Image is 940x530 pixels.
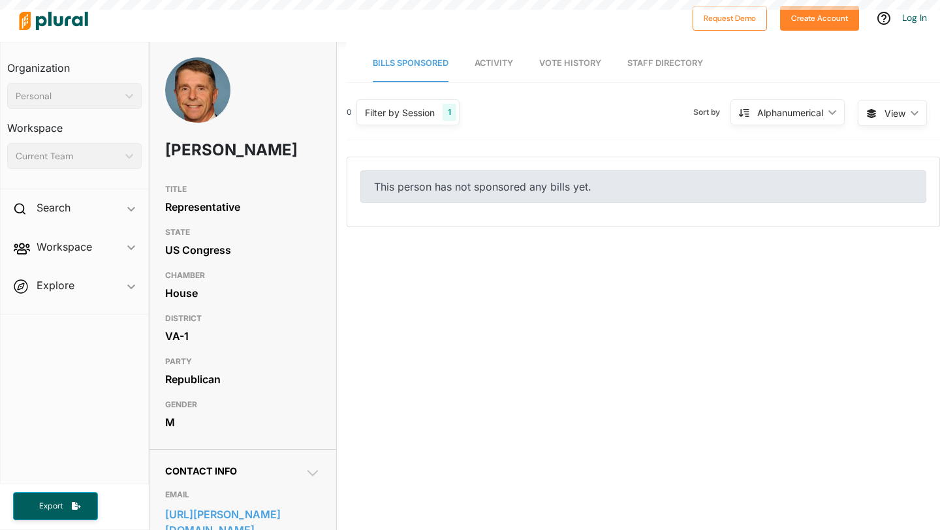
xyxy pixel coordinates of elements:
[165,487,321,503] h3: EMAIL
[627,45,703,82] a: Staff Directory
[475,58,513,68] span: Activity
[165,326,321,346] div: VA-1
[902,12,927,23] a: Log In
[165,197,321,217] div: Representative
[693,106,730,118] span: Sort by
[757,106,823,119] div: Alphanumerical
[165,57,230,137] img: Headshot of Rob Wittman
[885,106,905,120] span: View
[347,106,352,118] div: 0
[165,131,258,170] h1: [PERSON_NAME]
[780,10,859,24] a: Create Account
[13,492,98,520] button: Export
[165,268,321,283] h3: CHAMBER
[365,106,435,119] div: Filter by Session
[693,10,767,24] a: Request Demo
[7,49,142,78] h3: Organization
[165,465,237,476] span: Contact Info
[7,109,142,138] h3: Workspace
[165,397,321,413] h3: GENDER
[780,6,859,31] button: Create Account
[165,181,321,197] h3: TITLE
[373,45,448,82] a: Bills Sponsored
[165,311,321,326] h3: DISTRICT
[165,225,321,240] h3: STATE
[373,58,448,68] span: Bills Sponsored
[165,413,321,432] div: M
[165,283,321,303] div: House
[475,45,513,82] a: Activity
[443,104,456,121] div: 1
[16,89,120,103] div: Personal
[165,240,321,260] div: US Congress
[30,501,72,512] span: Export
[360,170,926,203] div: This person has not sponsored any bills yet.
[16,149,120,163] div: Current Team
[539,45,601,82] a: Vote History
[693,6,767,31] button: Request Demo
[165,354,321,369] h3: PARTY
[539,58,601,68] span: Vote History
[37,200,70,215] h2: Search
[165,369,321,389] div: Republican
